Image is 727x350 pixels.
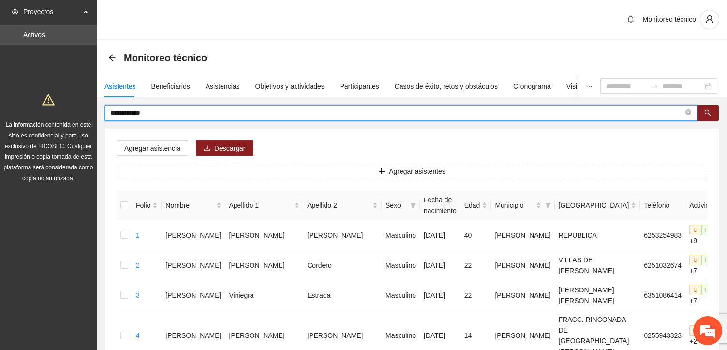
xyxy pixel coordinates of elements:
span: Agregar asistencia [124,143,180,153]
span: Monitoreo técnico [124,50,207,65]
td: +9 [685,220,721,250]
span: P [701,225,713,235]
span: close-circle [685,108,691,118]
button: ellipsis [578,75,600,97]
span: Nombre [165,200,214,211]
td: [DATE] [420,250,460,280]
span: filter [408,198,418,213]
td: 6251032674 [640,250,685,280]
th: Nombre [162,191,225,220]
span: Apellido 1 [229,200,293,211]
button: search [697,105,719,121]
th: Folio [132,191,162,220]
th: Edad [460,191,491,220]
td: [DATE] [420,280,460,310]
a: 3 [136,291,140,299]
span: filter [543,198,553,213]
td: Estrada [303,280,382,310]
span: Monitoreo técnico [642,15,696,23]
span: [GEOGRAPHIC_DATA] [559,200,629,211]
span: filter [545,202,551,208]
th: Municipio [491,191,554,220]
span: plus [378,168,385,176]
button: plusAgregar asistentes [117,164,707,179]
td: Masculino [382,280,420,310]
th: Teléfono [640,191,685,220]
td: 6351086414 [640,280,685,310]
th: Actividad [685,191,721,220]
td: 22 [460,250,491,280]
td: 40 [460,220,491,250]
div: Visita de campo y entregables [566,81,657,91]
span: eye [12,8,18,15]
span: Municipio [495,200,534,211]
span: U [689,255,701,265]
td: [PERSON_NAME] [491,250,554,280]
a: 4 [136,332,140,339]
span: close-circle [685,109,691,115]
td: Masculino [382,220,420,250]
span: warning [42,93,55,106]
td: +7 [685,280,721,310]
th: Apellido 2 [303,191,382,220]
span: ellipsis [586,83,593,90]
span: arrow-left [108,54,116,61]
td: 22 [460,280,491,310]
td: [PERSON_NAME] [162,220,225,250]
span: swap-right [651,82,658,90]
span: to [651,82,658,90]
td: [PERSON_NAME] [162,280,225,310]
button: Agregar asistencia [117,140,188,156]
td: +7 [685,250,721,280]
span: U [689,285,701,295]
th: Colonia [555,191,640,220]
span: P [701,285,713,295]
span: search [704,109,711,117]
div: Participantes [340,81,379,91]
span: Proyectos [23,2,80,21]
td: [PERSON_NAME] [303,220,382,250]
span: Agregar asistentes [389,166,445,177]
span: download [204,145,210,152]
span: Apellido 2 [307,200,371,211]
a: 1 [136,231,140,239]
td: [PERSON_NAME] [491,220,554,250]
td: [PERSON_NAME] [491,280,554,310]
div: Beneficiarios [151,81,190,91]
td: [PERSON_NAME] [225,220,304,250]
a: 2 [136,261,140,269]
td: [DATE] [420,220,460,250]
div: Asistencias [206,81,240,91]
span: filter [410,202,416,208]
span: U [689,325,701,336]
td: [PERSON_NAME] [162,250,225,280]
span: Folio [136,200,150,211]
td: REPUBLICA [555,220,640,250]
th: Fecha de nacimiento [420,191,460,220]
span: Descargar [214,143,246,153]
td: [PERSON_NAME] [225,250,304,280]
div: Asistentes [104,81,136,91]
button: bell [623,12,638,27]
td: 6253254983 [640,220,685,250]
span: bell [623,15,638,23]
div: Cronograma [513,81,551,91]
td: Viniegra [225,280,304,310]
td: VILLAS DE [PERSON_NAME] [555,250,640,280]
th: Apellido 1 [225,191,304,220]
span: Sexo [386,200,406,211]
button: user [700,10,719,29]
button: downloadDescargar [196,140,253,156]
td: [PERSON_NAME] [PERSON_NAME] [555,280,640,310]
a: Activos [23,31,45,39]
td: Masculino [382,250,420,280]
span: U [689,225,701,235]
span: La información contenida en este sitio es confidencial y para uso exclusivo de FICOSEC. Cualquier... [4,122,93,182]
td: Cordero [303,250,382,280]
span: P [701,255,713,265]
span: user [700,15,719,24]
div: Casos de éxito, retos y obstáculos [395,81,498,91]
div: Objetivos y actividades [255,81,325,91]
span: Edad [464,200,480,211]
div: Back [108,54,116,62]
